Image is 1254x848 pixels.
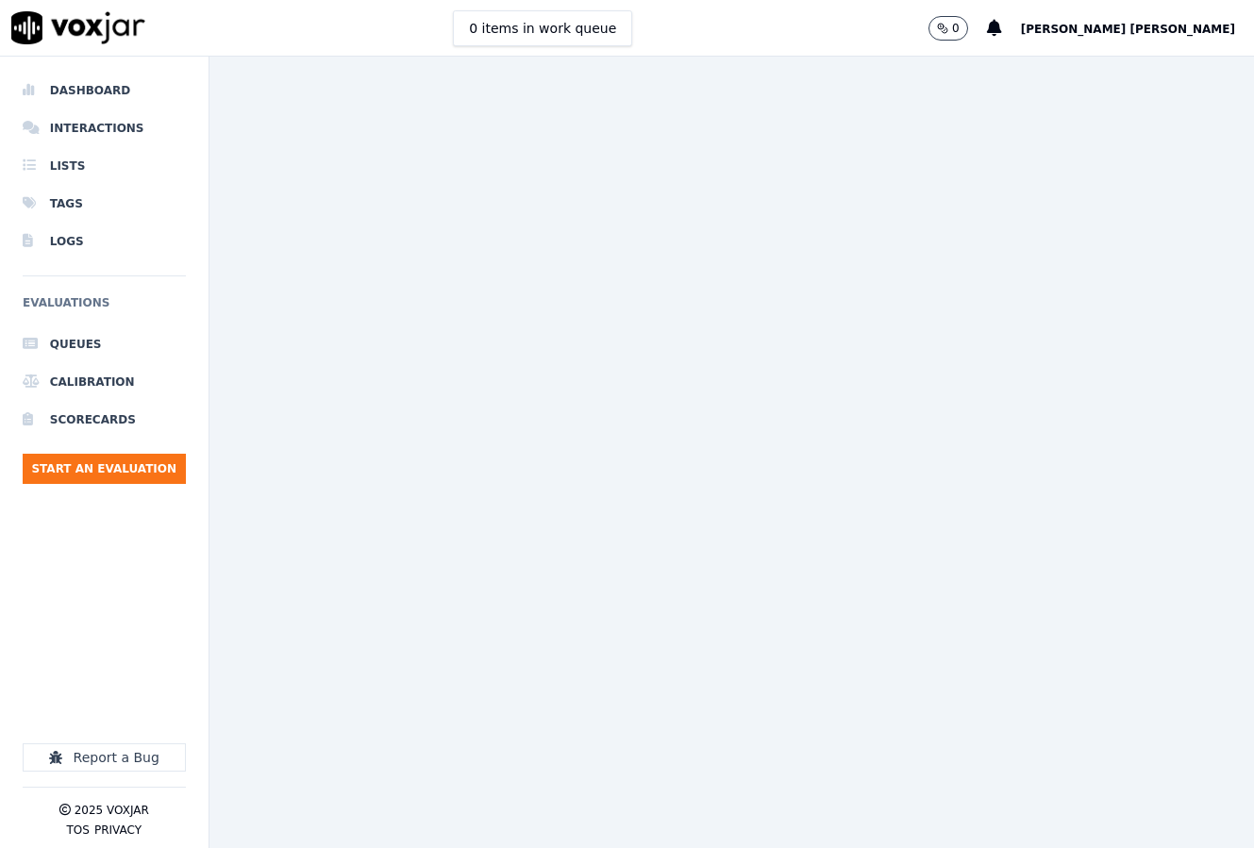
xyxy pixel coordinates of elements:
[11,11,145,44] img: voxjar logo
[453,10,632,46] button: 0 items in work queue
[94,823,142,838] button: Privacy
[66,823,89,838] button: TOS
[23,109,186,147] a: Interactions
[23,291,186,325] h6: Evaluations
[23,743,186,772] button: Report a Bug
[23,223,186,260] a: Logs
[23,72,186,109] a: Dashboard
[928,16,968,41] button: 0
[23,147,186,185] a: Lists
[23,401,186,439] a: Scorecards
[23,185,186,223] a: Tags
[1021,23,1235,36] span: [PERSON_NAME] [PERSON_NAME]
[23,325,186,363] a: Queues
[75,803,149,818] p: 2025 Voxjar
[952,21,960,36] p: 0
[23,363,186,401] a: Calibration
[23,454,186,484] button: Start an Evaluation
[1021,17,1254,40] button: [PERSON_NAME] [PERSON_NAME]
